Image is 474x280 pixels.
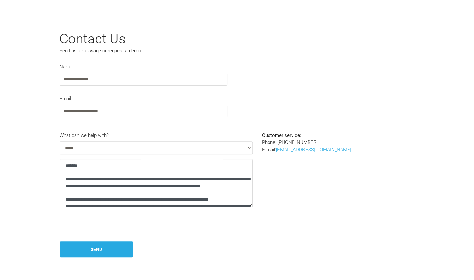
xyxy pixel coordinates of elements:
[60,95,71,102] label: Email
[60,31,354,47] h2: Contact Us
[60,47,207,55] p: Send us a message or request a demo
[262,132,301,138] b: Customer service:
[257,132,359,212] div: Phone: [PHONE_NUMBER] E-mail:
[276,147,351,153] a: [EMAIL_ADDRESS][DOMAIN_NAME]
[60,63,72,71] label: Name
[60,212,157,237] iframe: reCAPTCHA
[60,132,109,139] label: What can we help with?
[60,241,133,258] button: Send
